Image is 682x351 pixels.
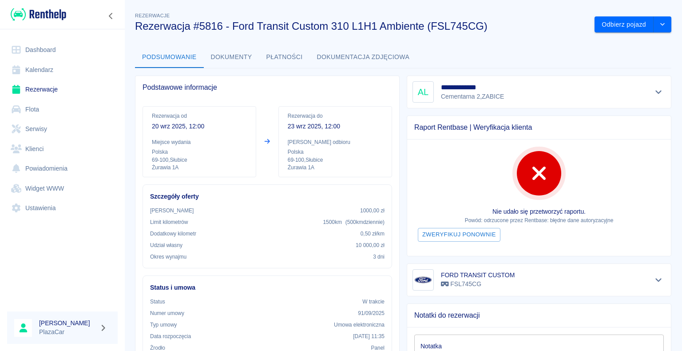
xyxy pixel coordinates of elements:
[152,112,247,120] p: Rezerwacja od
[259,47,310,68] button: Płatności
[150,230,196,238] p: Dodatkowy kilometr
[288,148,383,156] p: Polska
[150,207,194,215] p: [PERSON_NAME]
[7,80,118,100] a: Rezerwacje
[288,122,383,131] p: 23 wrz 2025, 12:00
[414,207,664,216] p: Nie udało się przetworzyć raportu.
[11,7,66,22] img: Renthelp logo
[7,179,118,199] a: Widget WWW
[651,86,666,98] button: Pokaż szczegóły
[373,253,385,261] p: 3 dni
[152,148,247,156] p: Polska
[334,321,385,329] p: Umowa elektroniczna
[7,7,66,22] a: Renthelp logo
[310,47,417,68] button: Dokumentacja zdjęciowa
[651,274,666,286] button: Pokaż szczegóły
[7,60,118,80] a: Kalendarz
[143,83,392,92] span: Podstawowe informacje
[7,159,118,179] a: Powiadomienia
[441,279,515,289] p: FSL745CG
[104,10,118,22] button: Zwiń nawigację
[150,192,385,201] h6: Szczegóły oferty
[358,309,385,317] p: 91/09/2025
[135,13,170,18] span: Rezerwacje
[654,16,671,33] button: drop-down
[441,271,515,279] h6: FORD TRANSIT CUSTOM
[360,207,385,215] p: 1000,00 zł
[345,219,385,225] span: ( 500 km dziennie )
[353,332,385,340] p: [DATE] 11:35
[418,228,500,242] button: Zweryfikuj ponownie
[414,216,664,224] p: Powód: odrzucone przez Rentbase: błędne dane autoryzacyjne
[150,321,177,329] p: Typ umowy
[150,283,385,292] h6: Status i umowa
[414,123,664,132] span: Raport Rentbase | Weryfikacja klienta
[288,156,383,164] p: 69-100 , Słubice
[152,138,247,146] p: Miejsce wydania
[414,311,664,320] span: Notatki do rezerwacji
[135,20,587,32] h3: Rezerwacja #5816 - Ford Transit Custom 310 L1H1 Ambiente (FSL745CG)
[152,122,247,131] p: 20 wrz 2025, 12:00
[361,230,385,238] p: 0,50 zł /km
[288,138,383,146] p: [PERSON_NAME] odbioru
[7,100,118,120] a: Flota
[323,218,385,226] p: 1500 km
[152,156,247,164] p: 69-100 , Słubice
[7,40,118,60] a: Dashboard
[150,309,184,317] p: Numer umowy
[288,164,383,172] p: Żurawia 1A
[150,253,186,261] p: Okres wynajmu
[39,319,96,327] h6: [PERSON_NAME]
[150,218,188,226] p: Limit kilometrów
[152,164,247,172] p: Żurawia 1A
[356,241,385,249] p: 10 000,00 zł
[7,119,118,139] a: Serwisy
[150,298,165,306] p: Status
[150,332,191,340] p: Data rozpoczęcia
[441,92,504,101] p: Cementarna 2 , ZABICE
[204,47,259,68] button: Dokumenty
[288,112,383,120] p: Rezerwacja do
[362,298,385,306] p: W trakcie
[412,81,434,103] div: AL
[7,198,118,218] a: Ustawienia
[595,16,654,33] button: Odbierz pojazd
[39,327,96,337] p: PlazaCar
[7,139,118,159] a: Klienci
[150,241,182,249] p: Udział własny
[135,47,204,68] button: Podsumowanie
[414,271,432,289] img: Image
